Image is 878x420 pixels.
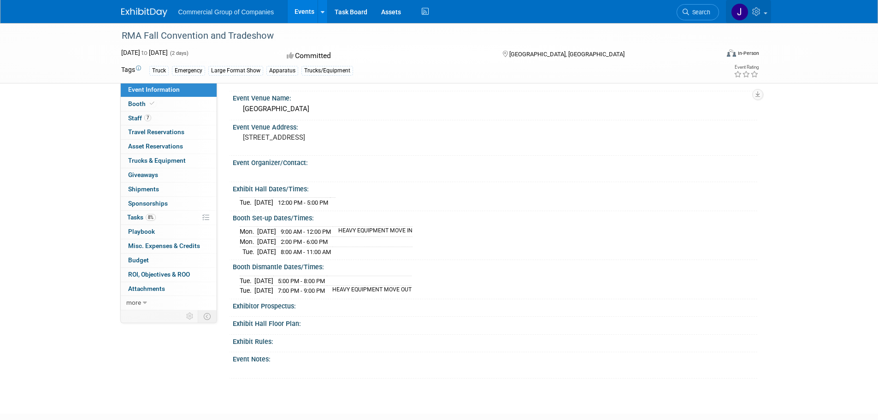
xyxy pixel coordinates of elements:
span: 9:00 AM - 12:00 PM [281,228,331,235]
span: Playbook [128,228,155,235]
td: [DATE] [257,247,276,256]
div: Exhibitor Prospectus: [233,299,757,311]
span: 8% [146,214,156,221]
span: (2 days) [169,50,189,56]
a: Sponsorships [121,197,217,211]
div: Event Organizer/Contact: [233,156,757,167]
a: Budget [121,254,217,267]
span: Staff [128,114,151,122]
td: Tue. [240,198,254,207]
span: [DATE] [DATE] [121,49,168,56]
td: [DATE] [257,227,276,237]
td: [DATE] [254,198,273,207]
i: Booth reservation complete [150,101,154,106]
a: ROI, Objectives & ROO [121,268,217,282]
a: Booth [121,97,217,111]
div: Event Format [665,48,760,62]
div: RMA Fall Convention and Tradeshow [118,28,705,44]
span: to [140,49,149,56]
span: Commercial Group of Companies [178,8,274,16]
td: Mon. [240,237,257,247]
a: Event Information [121,83,217,97]
div: Trucks/Equipment [301,66,353,76]
div: Committed [284,48,488,64]
span: Giveaways [128,171,158,178]
span: Search [689,9,710,16]
span: Sponsorships [128,200,168,207]
div: Emergency [172,66,205,76]
a: Trucks & Equipment [121,154,217,168]
div: Booth Dismantle Dates/Times: [233,260,757,272]
a: Asset Reservations [121,140,217,154]
span: 5:00 PM - 8:00 PM [278,278,325,284]
span: Booth [128,100,156,107]
a: Staff7 [121,112,217,125]
a: Giveaways [121,168,217,182]
span: 8:00 AM - 11:00 AM [281,248,331,255]
td: HEAVY EQUIPMENT MOVE IN [333,227,412,237]
span: 12:00 PM - 5:00 PM [278,199,328,206]
td: [DATE] [254,286,273,296]
a: Shipments [121,183,217,196]
span: Shipments [128,185,159,193]
img: Jason Fast [731,3,748,21]
div: [GEOGRAPHIC_DATA] [240,102,750,116]
div: Apparatus [266,66,298,76]
span: Tasks [127,213,156,221]
span: [GEOGRAPHIC_DATA], [GEOGRAPHIC_DATA] [509,51,625,58]
span: ROI, Objectives & ROO [128,271,190,278]
div: Event Notes: [233,352,757,364]
a: Search [677,4,719,20]
div: Event Venue Name: [233,91,757,103]
span: 7 [144,114,151,121]
td: Tue. [240,247,257,256]
td: Tue. [240,276,254,286]
span: 2:00 PM - 6:00 PM [281,238,328,245]
div: Event Rating [734,65,759,70]
td: Tue. [240,286,254,296]
div: Truck [149,66,169,76]
td: HEAVY EQUIPMENT MOVE OUT [327,286,412,296]
span: Budget [128,256,149,264]
div: Booth Set-up Dates/Times: [233,211,757,223]
a: Attachments [121,282,217,296]
div: In-Person [737,50,759,57]
span: Misc. Expenses & Credits [128,242,200,249]
a: Tasks8% [121,211,217,225]
div: Exhibit Hall Dates/Times: [233,182,757,194]
a: Travel Reservations [121,125,217,139]
span: Asset Reservations [128,142,183,150]
img: ExhibitDay [121,8,167,17]
div: Event Venue Address: [233,120,757,132]
a: Misc. Expenses & Credits [121,239,217,253]
div: Exhibit Hall Floor Plan: [233,317,757,328]
td: Mon. [240,227,257,237]
span: 7:00 PM - 9:00 PM [278,287,325,294]
div: Exhibit Rules: [233,335,757,346]
pre: [STREET_ADDRESS] [243,133,441,142]
td: [DATE] [254,276,273,286]
span: Travel Reservations [128,128,184,136]
span: Event Information [128,86,180,93]
td: Toggle Event Tabs [198,310,217,322]
a: Playbook [121,225,217,239]
span: Trucks & Equipment [128,157,186,164]
a: more [121,296,217,310]
img: Format-Inperson.png [727,49,736,57]
span: more [126,299,141,306]
span: Attachments [128,285,165,292]
td: Tags [121,65,141,76]
td: [DATE] [257,237,276,247]
div: Large Format Show [208,66,263,76]
td: Personalize Event Tab Strip [182,310,198,322]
